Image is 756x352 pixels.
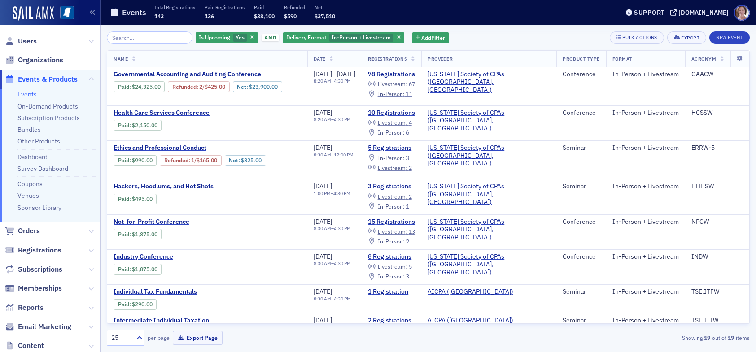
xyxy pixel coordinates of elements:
a: 3 Registrations [368,183,415,191]
div: – [314,70,356,78]
div: Paid: 10 - $215000 [114,120,162,130]
time: 12:00 PM [334,152,354,158]
div: Paid: 4 - $49500 [114,194,157,204]
a: New Event [709,33,750,41]
a: Livestream: 5 [368,263,411,270]
span: Mississippi Society of CPAs (Ridgeland, MS) [428,218,550,242]
span: In-Person : [378,273,405,280]
div: – [314,296,351,302]
span: [DATE] [314,143,332,152]
span: Intermediate Individual Taxation [114,317,264,325]
time: 4:30 PM [334,116,351,122]
div: Paid: 10 - $187500 [114,264,162,274]
span: : [118,266,132,273]
a: 5 Registrations [368,144,415,152]
div: INDW [691,253,743,261]
a: Venues [17,191,39,200]
a: Paid [118,301,129,308]
time: 8:30 AM [314,225,331,231]
a: View Homepage [54,6,74,21]
span: : [118,157,132,164]
span: $23,900.00 [249,83,278,90]
a: Paid [118,231,129,238]
span: 3 [406,154,409,161]
a: Events & Products [5,74,78,84]
span: Net : [229,157,241,164]
span: 1 [406,203,409,210]
span: [DATE] [314,70,332,78]
time: 8:30 AM [314,296,331,302]
div: Conference [563,253,599,261]
a: Survey Dashboard [17,165,68,173]
time: 4:30 PM [334,260,351,266]
span: In-Person + Livestream [332,34,391,41]
a: Paid [118,122,129,129]
a: [US_STATE] Society of CPAs ([GEOGRAPHIC_DATA], [GEOGRAPHIC_DATA]) [428,253,550,277]
a: Paid [118,266,129,273]
a: [US_STATE] Society of CPAs ([GEOGRAPHIC_DATA], [GEOGRAPHIC_DATA]) [428,109,550,133]
span: $825.00 [241,157,262,164]
div: Paid: 18 - $187500 [114,229,162,239]
a: 1 Registration [368,288,415,296]
span: Product Type [563,56,599,62]
span: 136 [205,13,214,20]
span: 2 [409,193,412,200]
span: In-Person : [378,90,405,97]
button: and [259,34,282,41]
p: Refunded [284,4,305,10]
span: Acronym [691,56,717,62]
span: Livestream : [378,80,407,87]
a: 10 Registrations [368,109,415,117]
span: $425.00 [205,83,225,90]
a: [US_STATE] Society of CPAs ([GEOGRAPHIC_DATA], [GEOGRAPHIC_DATA]) [428,218,550,242]
a: Livestream: 2 [368,193,411,200]
span: Reports [18,303,44,313]
span: Name [114,56,128,62]
strong: 19 [726,334,736,342]
a: Sponsor Library [17,204,61,212]
div: Yes [196,32,258,43]
span: Hackers, Hoodlums, and Hot Shots [114,183,264,191]
span: Delivery Format [286,34,326,41]
span: [DATE] [314,287,332,296]
span: Mississippi Society of CPAs (Ridgeland, MS) [428,183,550,206]
a: Paid [118,83,129,90]
a: 8 Registrations [368,253,415,261]
span: 5 [409,263,412,270]
div: – [314,226,351,231]
span: [DATE] [314,316,332,324]
a: Other Products [17,137,60,145]
div: [DOMAIN_NAME] [678,9,729,17]
div: In-Person + Livestream [612,317,679,325]
span: Individual Tax Fundamentals [114,288,264,296]
div: Paid: 5 - $99000 [114,155,157,166]
span: Add Filter [421,34,445,42]
span: Subscriptions [18,265,62,274]
span: $2,150.00 [132,122,157,129]
span: Livestream : [378,228,407,235]
div: – [314,152,354,158]
span: Livestream : [378,263,407,270]
span: Registrations [368,56,407,62]
a: AICPA ([GEOGRAPHIC_DATA]) [428,317,513,325]
span: 3 [406,273,409,280]
a: In-Person: 2 [368,238,409,245]
div: TSE.ITFW [691,288,743,296]
div: HCSSW [691,109,743,117]
span: : [118,196,132,202]
a: In-Person: 3 [368,154,409,161]
div: Refunded: 5 - $99000 [160,155,221,166]
button: New Event [709,31,750,44]
div: Net: $2390000 [233,81,282,92]
time: 8:30 AM [314,260,331,266]
div: In-Person + Livestream [612,218,679,226]
div: Export [681,35,699,40]
a: In-Person: 1 [368,203,409,210]
span: [DATE] [314,252,332,261]
a: [US_STATE] Society of CPAs ([GEOGRAPHIC_DATA], [GEOGRAPHIC_DATA]) [428,144,550,168]
a: Ethics and Professional Conduct [114,144,301,152]
span: : [172,83,199,90]
a: Health Care Services Conference [114,109,264,117]
span: Mississippi Society of CPAs (Ridgeland, MS) [428,109,550,133]
span: : [118,83,132,90]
